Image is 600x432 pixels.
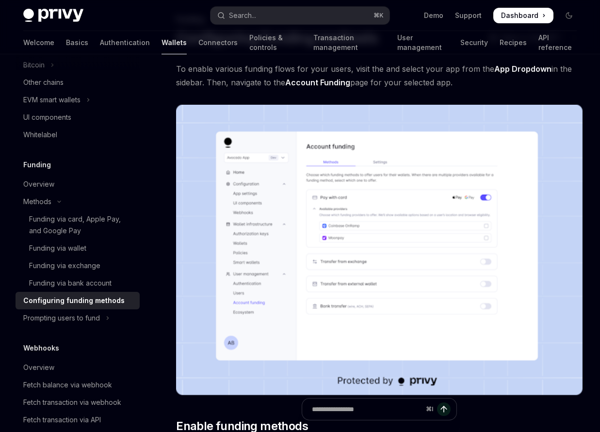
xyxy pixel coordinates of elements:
[493,8,553,23] a: Dashboard
[16,126,140,144] a: Whitelabel
[229,10,256,21] div: Search...
[23,159,51,171] h5: Funding
[211,7,390,24] button: Open search
[501,11,538,20] span: Dashboard
[494,64,551,74] strong: App Dropdown
[424,11,443,20] a: Demo
[249,31,302,54] a: Policies & controls
[437,402,451,416] button: Send message
[23,178,54,190] div: Overview
[500,31,527,54] a: Recipes
[16,109,140,126] a: UI components
[23,129,57,141] div: Whitelabel
[23,9,83,22] img: dark logo
[23,342,59,354] h5: Webhooks
[313,31,386,54] a: Transaction management
[100,31,150,54] a: Authentication
[538,31,577,54] a: API reference
[561,8,577,23] button: Toggle dark mode
[285,78,350,88] a: Account Funding
[455,11,482,20] a: Support
[16,91,140,109] button: Toggle EVM smart wallets section
[16,74,140,91] a: Other chains
[23,397,121,408] div: Fetch transaction via webhook
[373,12,384,19] span: ⌘ K
[16,257,140,274] a: Funding via exchange
[29,213,134,237] div: Funding via card, Apple Pay, and Google Pay
[23,414,101,426] div: Fetch transaction via API
[16,210,140,240] a: Funding via card, Apple Pay, and Google Pay
[460,31,488,54] a: Security
[16,309,140,327] button: Toggle Prompting users to fund section
[176,105,583,395] img: Fundingupdate PNG
[16,292,140,309] a: Configuring funding methods
[16,240,140,257] a: Funding via wallet
[16,193,140,210] button: Toggle Methods section
[16,394,140,411] a: Fetch transaction via webhook
[23,31,54,54] a: Welcome
[16,176,140,193] a: Overview
[23,112,71,123] div: UI components
[16,411,140,429] a: Fetch transaction via API
[397,31,449,54] a: User management
[23,77,64,88] div: Other chains
[23,312,100,324] div: Prompting users to fund
[23,94,81,106] div: EVM smart wallets
[162,31,187,54] a: Wallets
[23,196,51,208] div: Methods
[29,242,86,254] div: Funding via wallet
[29,260,100,272] div: Funding via exchange
[23,362,54,373] div: Overview
[16,359,140,376] a: Overview
[312,399,422,420] input: Ask a question...
[16,274,140,292] a: Funding via bank account
[198,31,238,54] a: Connectors
[16,376,140,394] a: Fetch balance via webhook
[23,295,125,306] div: Configuring funding methods
[23,379,112,391] div: Fetch balance via webhook
[176,62,583,89] span: To enable various funding flows for your users, visit the and select your app from the in the sid...
[66,31,88,54] a: Basics
[29,277,112,289] div: Funding via bank account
